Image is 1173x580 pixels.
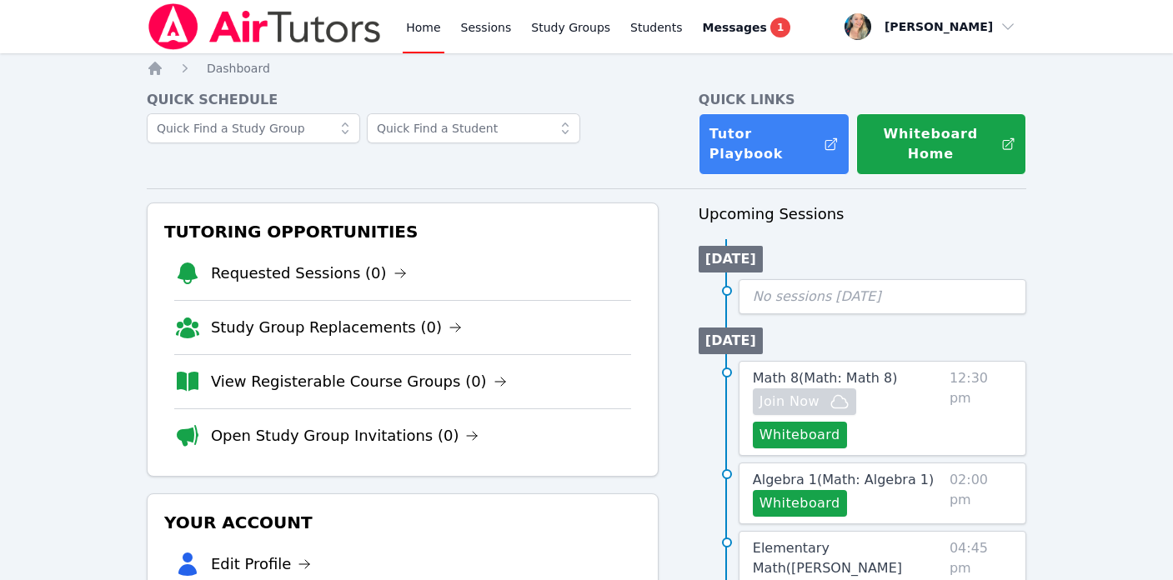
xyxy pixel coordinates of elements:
span: Join Now [759,392,820,412]
h3: Tutoring Opportunities [161,217,644,247]
button: Whiteboard Home [856,113,1026,175]
h4: Quick Schedule [147,90,659,110]
span: 12:30 pm [950,368,1012,448]
button: Whiteboard [753,490,847,517]
span: 02:00 pm [950,470,1012,517]
img: Air Tutors [147,3,383,50]
h3: Your Account [161,507,644,537]
li: [DATE] [699,327,763,354]
a: Tutor Playbook [699,113,850,175]
a: Edit Profile [211,552,312,576]
h4: Quick Links [699,90,1026,110]
li: [DATE] [699,246,763,272]
a: Requested Sessions (0) [211,262,407,285]
span: 1 [770,17,790,37]
input: Quick Find a Student [367,113,580,143]
a: Algebra 1(Math: Algebra 1) [753,470,934,490]
nav: Breadcrumb [147,60,1026,77]
span: Dashboard [207,62,270,75]
button: Whiteboard [753,422,847,448]
span: Algebra 1 ( Math: Algebra 1 ) [753,472,934,487]
input: Quick Find a Study Group [147,113,360,143]
a: Math 8(Math: Math 8) [753,368,898,388]
a: Open Study Group Invitations (0) [211,424,479,447]
span: No sessions [DATE] [753,288,881,304]
button: Join Now [753,388,856,415]
a: View Registerable Course Groups (0) [211,370,507,393]
h3: Upcoming Sessions [699,202,1026,226]
span: Math 8 ( Math: Math 8 ) [753,370,898,386]
a: Study Group Replacements (0) [211,316,462,339]
span: Messages [703,19,767,36]
a: Dashboard [207,60,270,77]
